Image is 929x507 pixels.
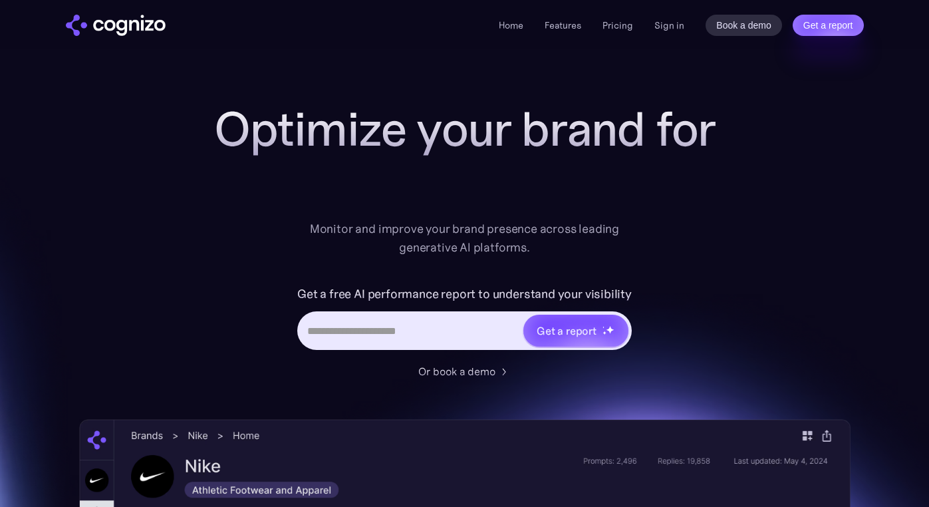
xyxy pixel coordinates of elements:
a: Get a reportstarstarstar [522,313,630,348]
div: Monitor and improve your brand presence across leading generative AI platforms. [301,220,628,257]
a: Or book a demo [418,363,511,379]
img: star [602,326,604,328]
div: Or book a demo [418,363,495,379]
h1: Optimize your brand for [199,102,731,156]
img: star [606,325,614,334]
a: Get a report [793,15,864,36]
a: home [66,15,166,36]
a: Book a demo [706,15,782,36]
img: star [602,331,607,335]
form: Hero URL Input Form [297,283,632,357]
a: Home [499,19,523,31]
a: Sign in [654,17,684,33]
img: cognizo logo [66,15,166,36]
label: Get a free AI performance report to understand your visibility [297,283,632,305]
a: Features [545,19,581,31]
div: Get a report [537,323,597,339]
a: Pricing [602,19,633,31]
